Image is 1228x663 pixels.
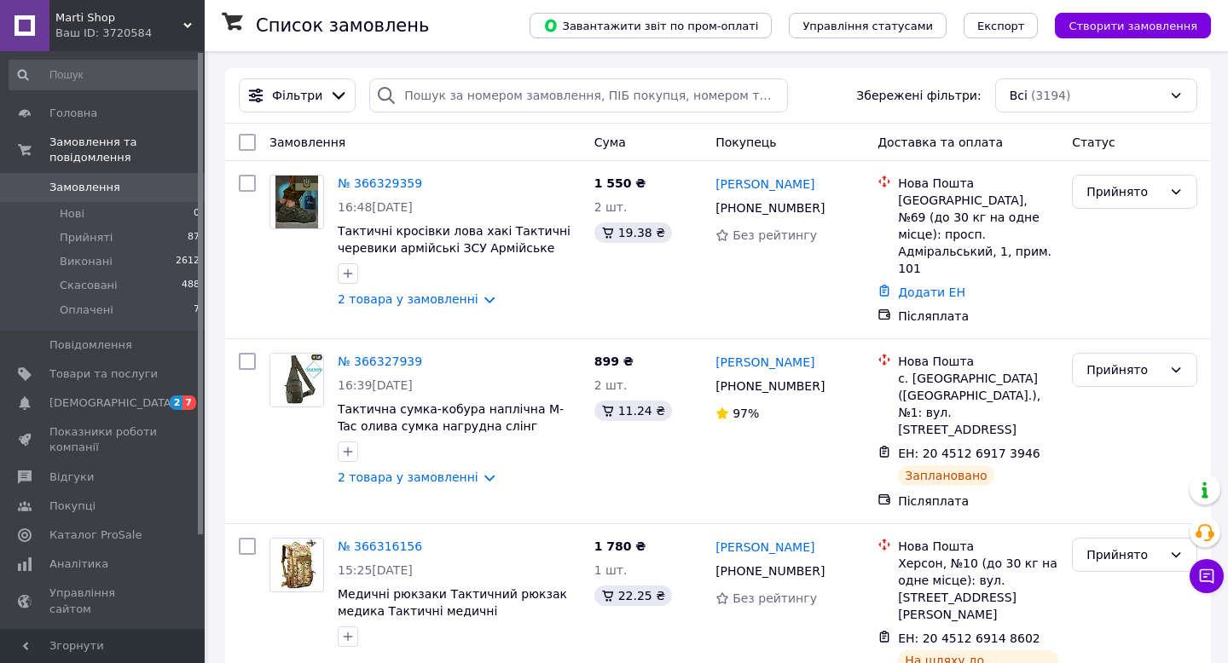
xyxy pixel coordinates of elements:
input: Пошук [9,60,201,90]
span: Marti Shop [55,10,183,26]
span: 2612 [176,254,200,269]
span: 2 шт. [594,200,628,214]
span: Покупець [715,135,776,149]
span: 15:25[DATE] [338,563,413,577]
div: с. [GEOGRAPHIC_DATA] ([GEOGRAPHIC_DATA].), №1: вул. [STREET_ADDRESS] [898,370,1058,438]
img: Фото товару [276,539,318,591]
div: 11.24 ₴ [594,401,672,421]
span: 97% [733,406,759,420]
span: Показники роботи компанії [49,424,158,455]
div: Післяплата [898,308,1058,325]
span: Головна [49,106,97,121]
div: [PHONE_NUMBER] [712,559,828,583]
input: Пошук за номером замовлення, ПІБ покупця, номером телефону, Email, номером накладної [369,78,788,112]
span: Завантажити звіт по пром-оплаті [543,18,758,33]
a: 2 товара у замовленні [338,292,478,306]
button: Управління статусами [789,13,947,38]
div: Прийнято [1086,545,1162,564]
span: 1 550 ₴ [594,176,646,190]
span: 7 [194,303,200,318]
div: Нова Пошта [898,538,1058,555]
span: 1 шт. [594,563,628,577]
a: [PERSON_NAME] [715,539,814,556]
span: Замовлення [49,180,120,195]
a: Додати ЕН [898,285,965,299]
span: Без рейтингу [733,228,817,242]
div: Заплановано [898,465,994,486]
a: [PERSON_NAME] [715,354,814,371]
h1: Список замовлень [256,15,429,36]
span: 0 [194,206,200,222]
div: 19.38 ₴ [594,222,672,243]
span: Товари та послуги [49,366,158,382]
div: Прийнято [1086,360,1162,379]
span: Оплачені [60,303,113,318]
button: Чат з покупцем [1190,559,1224,593]
span: Відгуки [49,470,94,485]
img: Фото товару [270,354,323,406]
div: Післяплата [898,493,1058,510]
button: Завантажити звіт по пром-оплаті [530,13,772,38]
span: Всі [1010,87,1028,104]
a: Фото товару [269,353,324,407]
span: Управління сайтом [49,585,158,616]
div: [GEOGRAPHIC_DATA], №69 (до 30 кг на одне місце): просп. Адміральський, 1, прим. 101 [898,192,1058,277]
a: № 366316156 [338,539,422,553]
span: Покупці [49,499,96,514]
a: Тактична сумка-кобура наплічна M-Tac олива сумка нагрудна слінг чоловіча Рюкзак через плече з лип... [338,402,564,467]
span: 7 [182,395,196,410]
span: [DEMOGRAPHIC_DATA] [49,395,176,411]
span: Без рейтингу [733,591,817,605]
span: (3194) [1031,89,1071,102]
span: ЕН: 20 4512 6914 8602 [898,631,1040,645]
span: 87 [188,230,200,245]
a: [PERSON_NAME] [715,176,814,193]
span: Аналітика [49,556,108,572]
button: Експорт [964,13,1039,38]
span: 488 [182,278,200,293]
a: Тактичні кросівки лова хакі Тактичні черевики армійські ЗСУ Армійське взуття кросівки хакі лова [338,224,571,272]
div: 22.25 ₴ [594,585,672,606]
button: Створити замовлення [1055,13,1211,38]
div: [PHONE_NUMBER] [712,374,828,398]
span: 16:39[DATE] [338,378,413,392]
a: 2 товара у замовленні [338,470,478,484]
span: 2 [170,395,183,410]
span: 1 780 ₴ [594,539,646,553]
span: Виконані [60,254,113,269]
span: 899 ₴ [594,355,634,368]
span: Скасовані [60,278,118,293]
span: Фільтри [272,87,322,104]
div: Нова Пошта [898,353,1058,370]
span: 16:48[DATE] [338,200,413,214]
span: ЕН: 20 4512 6917 3946 [898,447,1040,460]
span: Створити замовлення [1069,20,1197,32]
a: Фото товару [269,175,324,229]
a: Медичні рюкзаки Тактичний рюкзак медика Тактичні медичні рюкзаки Сумки, рюкзаки парамедиків Медич... [338,587,567,652]
img: Фото товару [275,176,318,228]
span: Замовлення та повідомлення [49,135,205,165]
span: Прийняті [60,230,113,245]
a: № 366327939 [338,355,422,368]
span: Нові [60,206,84,222]
span: Cума [594,135,626,149]
div: Нова Пошта [898,175,1058,192]
div: [PHONE_NUMBER] [712,196,828,220]
span: 2 шт. [594,378,628,392]
span: Доставка та оплата [878,135,1003,149]
a: Фото товару [269,538,324,592]
div: Прийнято [1086,182,1162,201]
div: Херсон, №10 (до 30 кг на одне місце): вул. [STREET_ADDRESS][PERSON_NAME] [898,555,1058,623]
span: Управління статусами [802,20,933,32]
a: Створити замовлення [1038,18,1211,32]
span: Замовлення [269,135,345,149]
a: № 366329359 [338,176,422,190]
span: Статус [1072,135,1115,149]
span: Експорт [977,20,1025,32]
span: Збережені фільтри: [856,87,981,104]
span: Каталог ProSale [49,528,142,543]
span: Повідомлення [49,337,132,353]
